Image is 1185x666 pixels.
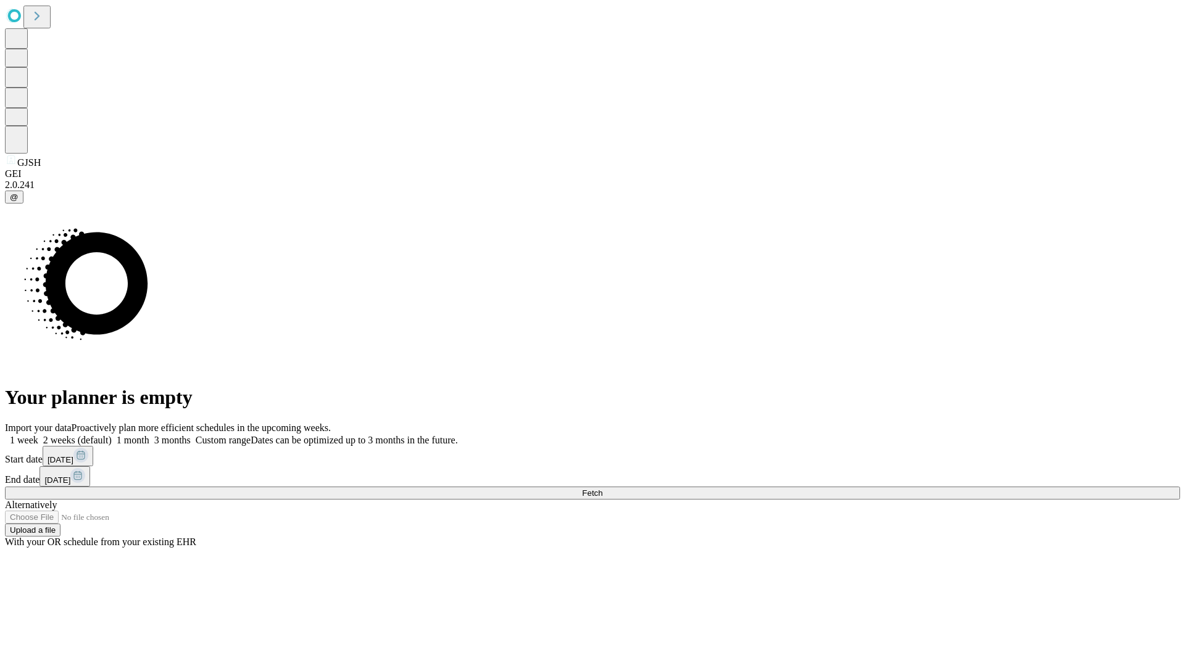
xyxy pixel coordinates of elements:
span: Dates can be optimized up to 3 months in the future. [251,435,457,445]
span: Fetch [582,488,602,498]
button: @ [5,191,23,203]
span: Proactively plan more efficient schedules in the upcoming weeks. [72,422,331,433]
span: [DATE] [48,455,73,464]
div: 2.0.241 [5,179,1180,191]
div: Start date [5,446,1180,466]
button: Upload a file [5,524,60,536]
span: @ [10,192,19,202]
div: GEI [5,168,1180,179]
div: End date [5,466,1180,487]
button: [DATE] [39,466,90,487]
button: [DATE] [43,446,93,466]
span: 2 weeks (default) [43,435,112,445]
span: [DATE] [44,475,70,485]
span: 3 months [154,435,191,445]
span: Alternatively [5,499,57,510]
span: Import your data [5,422,72,433]
span: 1 month [117,435,149,445]
button: Fetch [5,487,1180,499]
h1: Your planner is empty [5,386,1180,409]
span: 1 week [10,435,38,445]
span: With your OR schedule from your existing EHR [5,536,196,547]
span: GJSH [17,157,41,168]
span: Custom range [196,435,251,445]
